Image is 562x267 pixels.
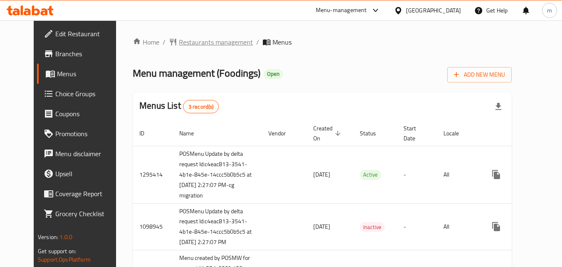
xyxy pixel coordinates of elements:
span: ID [139,128,155,138]
span: Menus [272,37,292,47]
span: Vendor [268,128,297,138]
button: Change Status [506,165,526,185]
span: Start Date [404,123,427,143]
span: Status [360,128,387,138]
td: 1295414 [133,146,173,203]
a: Branches [37,44,128,64]
span: Get support on: [38,246,76,257]
td: POSMenu Update by delta request Id:c4eac813-3541-4b1e-845e-14ccc5b0b5c5 at [DATE] 2:27:07 PM-cg m... [173,146,262,203]
a: Promotions [37,124,128,144]
a: Restaurants management [169,37,253,47]
span: Promotions [55,129,121,139]
div: Menu-management [316,5,367,15]
a: Choice Groups [37,84,128,104]
div: Export file [488,97,508,117]
a: Home [133,37,159,47]
span: Inactive [360,222,385,232]
a: Upsell [37,164,128,184]
span: Coupons [55,109,121,119]
td: 1098945 [133,203,173,250]
button: more [486,165,506,185]
span: 1.0.0 [59,232,72,242]
td: - [397,146,437,203]
span: [DATE] [313,221,330,232]
li: / [163,37,166,47]
span: Choice Groups [55,89,121,99]
td: - [397,203,437,250]
span: Grocery Checklist [55,209,121,219]
span: Active [360,170,381,180]
span: Version: [38,232,58,242]
span: Coverage Report [55,189,121,199]
a: Menu disclaimer [37,144,128,164]
span: m [547,6,552,15]
a: Coverage Report [37,184,128,204]
div: Active [360,170,381,180]
span: Branches [55,49,121,59]
button: Add New Menu [447,67,512,82]
span: Name [179,128,205,138]
span: 3 record(s) [183,103,219,111]
span: Restaurants management [179,37,253,47]
a: Menus [37,64,128,84]
span: Add New Menu [454,70,505,80]
div: Open [264,69,283,79]
span: Menu management ( Foodings ) [133,64,260,82]
h2: Menus List [139,100,219,113]
li: / [256,37,259,47]
div: [GEOGRAPHIC_DATA] [406,6,461,15]
span: [DATE] [313,169,330,180]
span: Menus [57,69,121,79]
span: Locale [443,128,470,138]
span: Upsell [55,169,121,179]
button: Change Status [506,217,526,237]
div: Total records count [183,100,219,113]
span: Created On [313,123,343,143]
td: All [437,146,480,203]
nav: breadcrumb [133,37,512,47]
button: more [486,217,506,237]
td: POSMenu Update by delta request Id:c4eac813-3541-4b1e-845e-14ccc5b0b5c5 at [DATE] 2:27:07 PM [173,203,262,250]
span: Menu disclaimer [55,149,121,159]
a: Coupons [37,104,128,124]
a: Support.OpsPlatform [38,254,91,265]
a: Grocery Checklist [37,204,128,224]
span: Edit Restaurant [55,29,121,39]
td: All [437,203,480,250]
span: Open [264,70,283,77]
a: Edit Restaurant [37,24,128,44]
